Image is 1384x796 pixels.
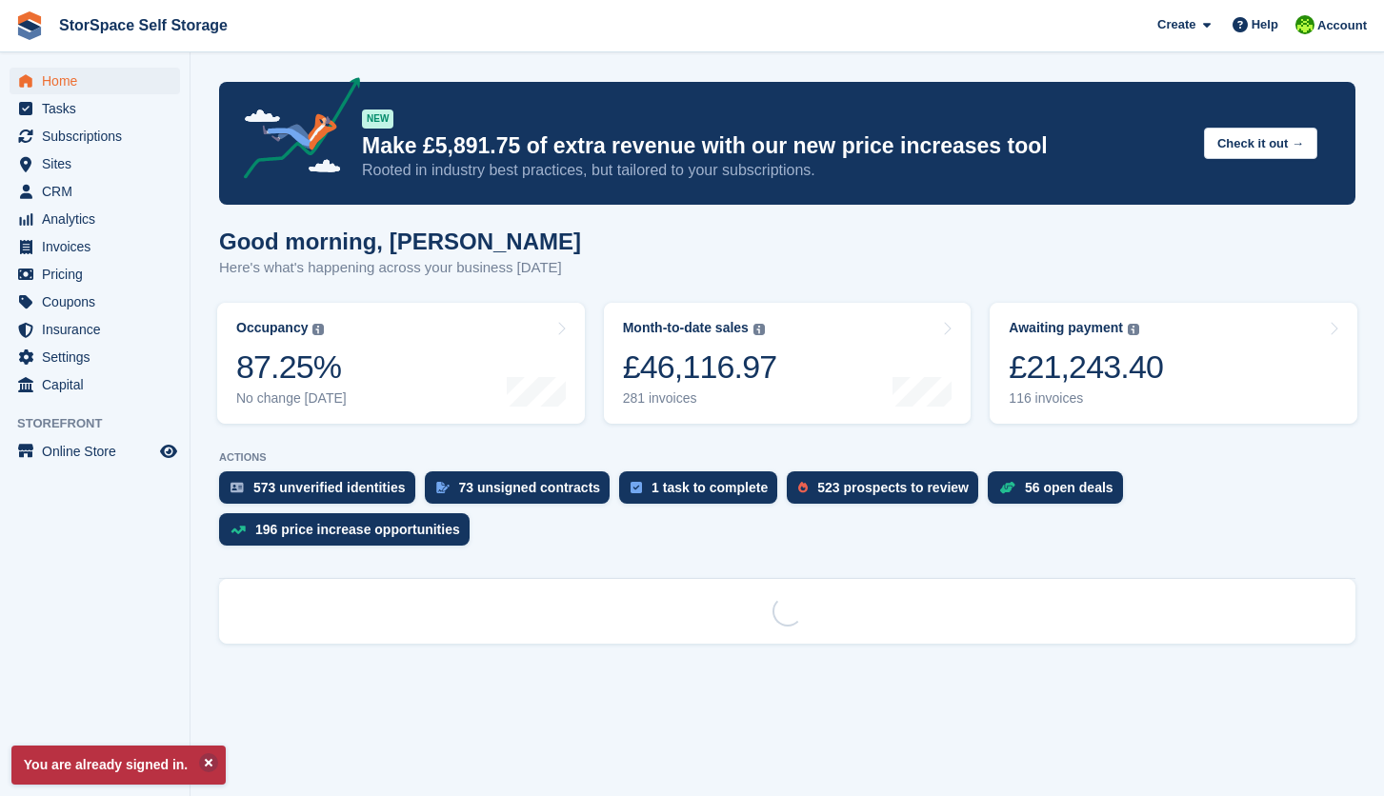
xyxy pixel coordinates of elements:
[10,438,180,465] a: menu
[362,132,1189,160] p: Make £5,891.75 of extra revenue with our new price increases tool
[1009,320,1123,336] div: Awaiting payment
[42,233,156,260] span: Invoices
[312,324,324,335] img: icon-info-grey-7440780725fd019a000dd9b08b2336e03edf1995a4989e88bcd33f0948082b44.svg
[231,482,244,493] img: verify_identity-adf6edd0f0f0b5bbfe63781bf79b02c33cf7c696d77639b501bdc392416b5a36.svg
[10,68,180,94] a: menu
[436,482,450,493] img: contract_signature_icon-13c848040528278c33f63329250d36e43548de30e8caae1d1a13099fd9432cc5.svg
[1295,15,1314,34] img: paul catt
[10,206,180,232] a: menu
[362,109,393,129] div: NEW
[10,344,180,370] a: menu
[1252,15,1278,34] span: Help
[10,261,180,288] a: menu
[42,123,156,149] span: Subscriptions
[42,178,156,205] span: CRM
[652,480,768,495] div: 1 task to complete
[11,746,226,785] p: You are already signed in.
[1009,348,1163,387] div: £21,243.40
[1157,15,1195,34] span: Create
[42,344,156,370] span: Settings
[219,229,581,254] h1: Good morning, [PERSON_NAME]
[817,480,969,495] div: 523 prospects to review
[42,206,156,232] span: Analytics
[988,471,1133,513] a: 56 open deals
[219,257,581,279] p: Here's what's happening across your business [DATE]
[10,289,180,315] a: menu
[228,77,361,186] img: price-adjustments-announcement-icon-8257ccfd72463d97f412b2fc003d46551f7dbcb40ab6d574587a9cd5c0d94...
[42,289,156,315] span: Coupons
[362,160,1189,181] p: Rooted in industry best practices, but tailored to your subscriptions.
[255,522,460,537] div: 196 price increase opportunities
[10,123,180,149] a: menu
[623,390,777,407] div: 281 invoices
[42,316,156,343] span: Insurance
[623,320,749,336] div: Month-to-date sales
[623,348,777,387] div: £46,116.97
[787,471,988,513] a: 523 prospects to review
[1317,16,1367,35] span: Account
[15,11,44,40] img: stora-icon-8386f47178a22dfd0bd8f6a31ec36ba5ce8667c1dd55bd0f319d3a0aa187defe.svg
[42,95,156,122] span: Tasks
[631,482,642,493] img: task-75834270c22a3079a89374b754ae025e5fb1db73e45f91037f5363f120a921f8.svg
[219,451,1355,464] p: ACTIONS
[42,150,156,177] span: Sites
[1025,480,1113,495] div: 56 open deals
[157,440,180,463] a: Preview store
[253,480,406,495] div: 573 unverified identities
[10,371,180,398] a: menu
[217,303,585,424] a: Occupancy 87.25% No change [DATE]
[17,414,190,433] span: Storefront
[604,303,972,424] a: Month-to-date sales £46,116.97 281 invoices
[42,68,156,94] span: Home
[425,471,620,513] a: 73 unsigned contracts
[236,390,347,407] div: No change [DATE]
[10,95,180,122] a: menu
[42,371,156,398] span: Capital
[10,150,180,177] a: menu
[619,471,787,513] a: 1 task to complete
[798,482,808,493] img: prospect-51fa495bee0391a8d652442698ab0144808aea92771e9ea1ae160a38d050c398.svg
[10,178,180,205] a: menu
[219,471,425,513] a: 573 unverified identities
[42,261,156,288] span: Pricing
[459,480,601,495] div: 73 unsigned contracts
[51,10,235,41] a: StorSpace Self Storage
[42,438,156,465] span: Online Store
[236,320,308,336] div: Occupancy
[236,348,347,387] div: 87.25%
[1128,324,1139,335] img: icon-info-grey-7440780725fd019a000dd9b08b2336e03edf1995a4989e88bcd33f0948082b44.svg
[753,324,765,335] img: icon-info-grey-7440780725fd019a000dd9b08b2336e03edf1995a4989e88bcd33f0948082b44.svg
[219,513,479,555] a: 196 price increase opportunities
[231,526,246,534] img: price_increase_opportunities-93ffe204e8149a01c8c9dc8f82e8f89637d9d84a8eef4429ea346261dce0b2c0.svg
[1009,390,1163,407] div: 116 invoices
[10,316,180,343] a: menu
[10,233,180,260] a: menu
[990,303,1357,424] a: Awaiting payment £21,243.40 116 invoices
[1204,128,1317,159] button: Check it out →
[999,481,1015,494] img: deal-1b604bf984904fb50ccaf53a9ad4b4a5d6e5aea283cecdc64d6e3604feb123c2.svg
